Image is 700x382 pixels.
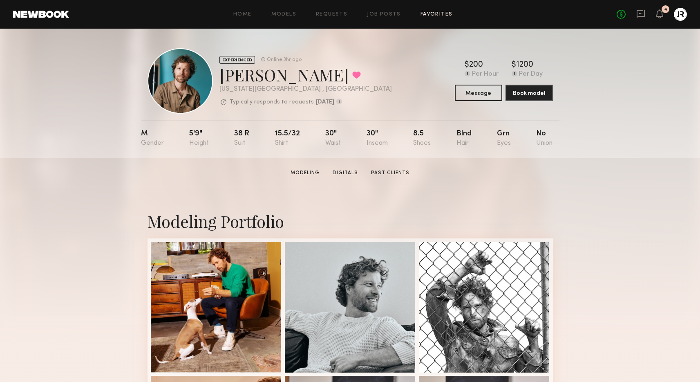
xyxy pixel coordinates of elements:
[325,130,341,147] div: 30"
[367,130,388,147] div: 30"
[413,130,431,147] div: 8.5
[497,130,511,147] div: Grn
[189,130,209,147] div: 5'9"
[368,169,413,177] a: Past Clients
[219,56,255,64] div: EXPERIENCED
[536,130,552,147] div: No
[141,130,164,147] div: M
[234,130,249,147] div: 38 r
[329,169,361,177] a: Digitals
[275,130,300,147] div: 15.5/32
[219,86,392,93] div: [US_STATE][GEOGRAPHIC_DATA] , [GEOGRAPHIC_DATA]
[287,169,323,177] a: Modeling
[267,57,302,63] div: Online 3hr ago
[316,99,334,105] b: [DATE]
[519,71,543,78] div: Per Day
[420,12,453,17] a: Favorites
[456,130,472,147] div: Blnd
[148,210,553,232] div: Modeling Portfolio
[219,64,392,85] div: [PERSON_NAME]
[664,7,667,12] div: 4
[233,12,252,17] a: Home
[512,61,516,69] div: $
[505,85,553,101] button: Book model
[469,61,483,69] div: 200
[271,12,296,17] a: Models
[472,71,499,78] div: Per Hour
[367,12,401,17] a: Job Posts
[316,12,347,17] a: Requests
[455,85,502,101] button: Message
[230,99,314,105] p: Typically responds to requests
[465,61,469,69] div: $
[516,61,533,69] div: 1200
